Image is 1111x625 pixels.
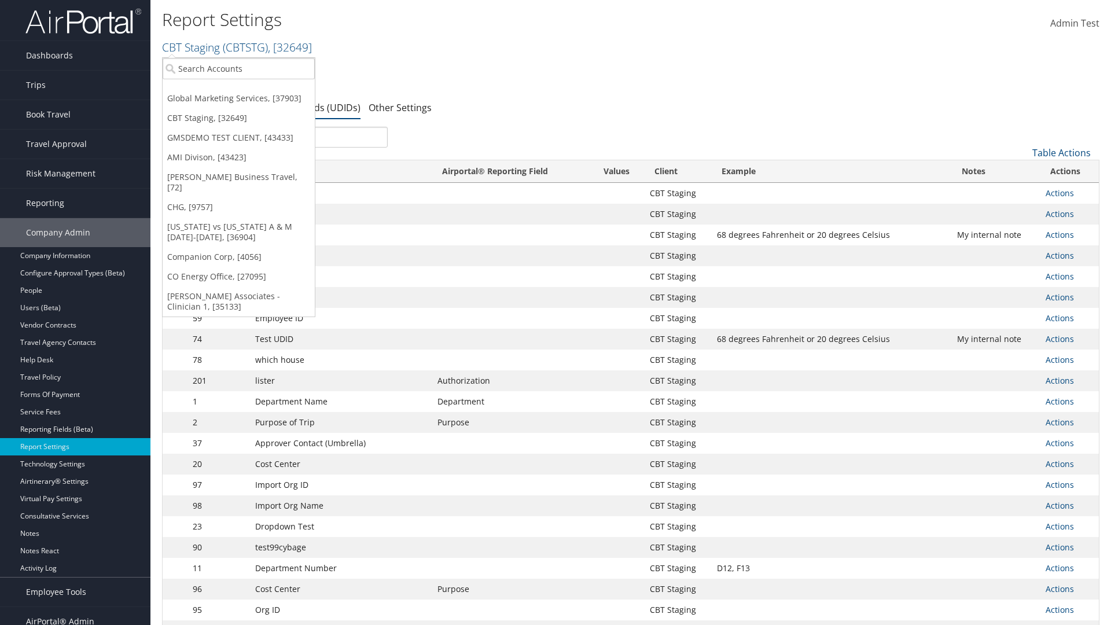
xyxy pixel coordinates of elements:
th: Notes [951,160,1039,183]
td: QAM [249,183,432,204]
a: Admin Test [1050,6,1099,42]
a: Actions [1046,583,1074,594]
td: Purpose [432,412,589,433]
a: Global Marketing Services, [37903] [163,89,315,108]
td: 74 [187,329,249,350]
td: 96 [187,579,249,600]
td: Lister [249,204,432,225]
td: CBT Staging [644,308,711,329]
td: 90 [187,537,249,558]
td: 37 [187,433,249,454]
a: CBT Staging [162,39,312,55]
a: Companion Corp, [4056] [163,247,315,267]
td: 98 [187,495,249,516]
td: Approver Contact (Umbrella) [249,433,432,454]
td: CBT Staging [644,391,711,412]
td: 68 degrees Fahrenheit or 20 degrees Celsius [711,225,951,245]
td: CBT Staging [644,433,711,454]
a: Table Actions [1032,146,1091,159]
span: , [ 32649 ] [268,39,312,55]
input: Search Accounts [163,58,315,79]
td: CBT Staging [644,600,711,620]
a: Actions [1046,271,1074,282]
td: CBT Staging [644,558,711,579]
td: Department Name [249,391,432,412]
td: 11 [187,558,249,579]
a: CO Energy Office, [27095] [163,267,315,286]
span: Employee Tools [26,578,86,606]
a: Actions [1046,229,1074,240]
td: CBT Staging [644,266,711,287]
a: Actions [1046,312,1074,323]
td: 78 [187,350,249,370]
td: D12, F13 [711,558,951,579]
td: 201 [187,370,249,391]
td: CBT Staging [644,370,711,391]
a: [PERSON_NAME] Associates - Clinician 1, [35133] [163,286,315,317]
a: GMSDEMO TEST CLIENT, [43433] [163,128,315,148]
a: Actions [1046,417,1074,428]
td: Import Org Name [249,495,432,516]
td: CBT Staging [644,475,711,495]
a: Actions [1046,542,1074,553]
td: Employee ID [249,308,432,329]
td: 1 [187,391,249,412]
td: CBT Staging [644,329,711,350]
td: 97 [187,475,249,495]
td: CBT Staging [644,516,711,537]
a: Actions [1046,187,1074,198]
td: CBT Staging [644,204,711,225]
td: CBT Staging [644,454,711,475]
td: 68 degrees Fahrenheit or 20 degrees Celsius [711,329,951,350]
a: Actions [1046,333,1074,344]
th: Example [711,160,951,183]
td: CBT Staging [644,350,711,370]
td: lister [249,370,432,391]
th: Values [589,160,643,183]
td: Dropdown Test [249,516,432,537]
td: My internal note [951,225,1039,245]
span: ( CBTSTG ) [223,39,268,55]
td: Cost Center [249,454,432,475]
a: Actions [1046,479,1074,490]
span: Reporting [26,189,64,218]
th: Client [644,160,711,183]
td: CBT Staging [644,287,711,308]
a: CBT Staging, [32649] [163,108,315,128]
td: CBT Staging [644,412,711,433]
td: Purpose of Trip [249,412,432,433]
span: Dashboards [26,41,73,70]
a: Actions [1046,604,1074,615]
td: 20 [187,454,249,475]
a: [PERSON_NAME] Business Travel, [72] [163,167,315,197]
a: Actions [1046,458,1074,469]
td: CBT Staging [644,225,711,245]
a: Actions [1046,396,1074,407]
th: Name [249,160,432,183]
span: Book Travel [26,100,71,129]
img: airportal-logo.png [25,8,141,35]
td: CBT Staging [644,579,711,600]
a: Other Settings [369,101,432,114]
a: Actions [1046,250,1074,261]
td: CBT Staging [644,245,711,266]
a: [US_STATE] vs [US_STATE] A & M [DATE]-[DATE], [36904] [163,217,315,247]
a: Actions [1046,292,1074,303]
a: Actions [1046,437,1074,448]
td: Department [432,391,589,412]
td: Job Title [249,245,432,266]
td: Import Org ID [249,475,432,495]
a: Actions [1046,208,1074,219]
td: Department Number [249,558,432,579]
td: Cost Center [249,579,432,600]
td: Org ID [249,600,432,620]
td: CBT Staging [644,495,711,516]
th: Actions [1040,160,1099,183]
a: AMI Divison, [43423] [163,148,315,167]
td: Purpose [432,579,589,600]
a: Actions [1046,375,1074,386]
a: Actions [1046,521,1074,532]
span: Travel Approval [26,130,87,159]
th: Airportal&reg; Reporting Field [432,160,589,183]
span: Trips [26,71,46,100]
